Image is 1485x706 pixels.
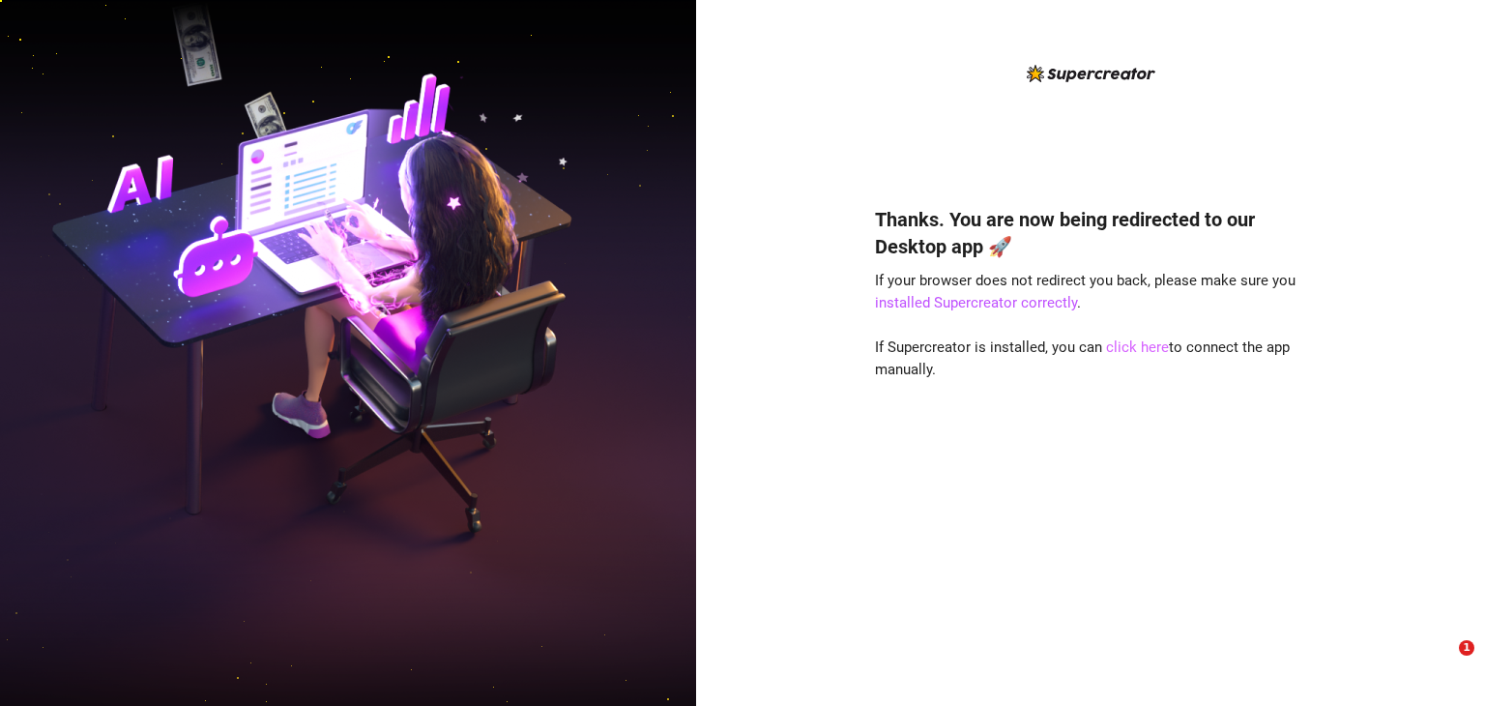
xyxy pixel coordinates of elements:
[875,206,1306,260] h4: Thanks. You are now being redirected to our Desktop app 🚀
[875,338,1290,379] span: If Supercreator is installed, you can to connect the app manually.
[875,294,1077,311] a: installed Supercreator correctly
[875,272,1296,312] span: If your browser does not redirect you back, please make sure you .
[1106,338,1169,356] a: click here
[1459,640,1474,656] span: 1
[1419,640,1466,687] iframe: Intercom live chat
[1027,65,1155,82] img: logo-BBDzfeDw.svg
